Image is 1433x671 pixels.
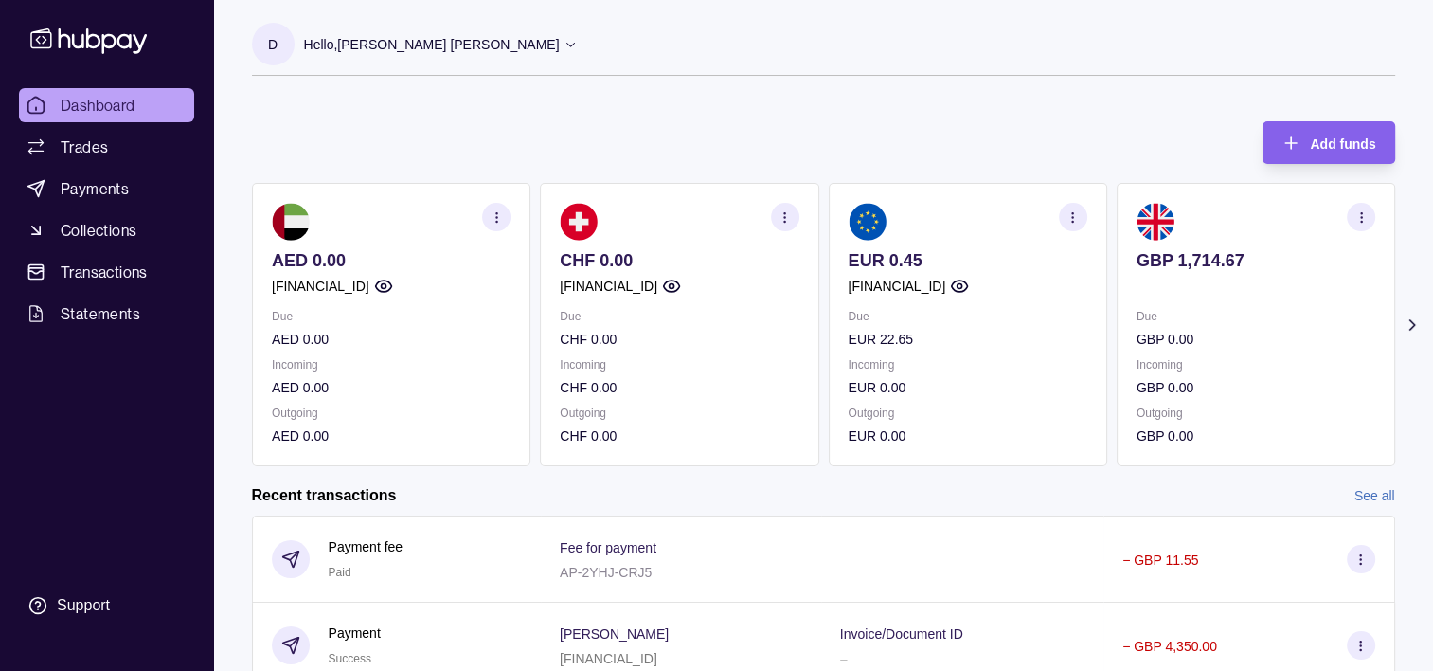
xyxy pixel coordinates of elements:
p: GBP 0.00 [1136,377,1374,398]
p: Incoming [848,354,1086,375]
p: EUR 0.45 [848,250,1086,271]
p: Due [560,306,798,327]
p: Incoming [1136,354,1374,375]
p: CHF 0.00 [560,250,798,271]
p: [FINANCIAL_ID] [848,276,945,297]
p: Incoming [272,354,511,375]
button: Add funds [1263,121,1394,164]
p: − GBP 4,350.00 [1122,639,1217,654]
p: Outgoing [1136,403,1374,424]
p: Fee for payment [560,540,656,555]
p: [FINANCIAL_ID] [560,276,657,297]
a: See all [1354,485,1395,506]
p: GBP 0.00 [1136,426,1374,446]
p: CHF 0.00 [560,377,798,398]
p: Outgoing [560,403,798,424]
img: gb [1136,203,1173,241]
p: Outgoing [848,403,1086,424]
p: Payment fee [329,536,403,557]
p: GBP 1,714.67 [1136,250,1374,271]
a: Dashboard [19,88,194,122]
a: Statements [19,297,194,331]
p: AED 0.00 [272,426,511,446]
p: Due [272,306,511,327]
span: Trades [61,136,108,158]
p: Due [1136,306,1374,327]
span: Add funds [1310,136,1375,152]
h2: Recent transactions [252,485,397,506]
p: D [268,34,278,55]
p: Invoice/Document ID [840,626,963,642]
p: AED 0.00 [272,377,511,398]
a: Payments [19,172,194,206]
p: [PERSON_NAME] [560,626,669,642]
img: ch [560,203,598,241]
p: CHF 0.00 [560,329,798,350]
span: Collections [61,219,136,242]
p: Outgoing [272,403,511,424]
p: [FINANCIAL_ID] [560,651,657,666]
p: AED 0.00 [272,250,511,271]
p: – [840,651,848,666]
p: EUR 0.00 [848,377,1086,398]
p: AED 0.00 [272,329,511,350]
p: [FINANCIAL_ID] [272,276,369,297]
a: Support [19,586,194,626]
a: Collections [19,213,194,247]
p: EUR 22.65 [848,329,1086,350]
span: Success [329,652,371,665]
p: GBP 0.00 [1136,329,1374,350]
p: Incoming [560,354,798,375]
p: − GBP 11.55 [1122,553,1198,568]
span: Transactions [61,261,148,283]
a: Trades [19,130,194,164]
div: Support [57,595,110,616]
p: EUR 0.00 [848,426,1086,446]
img: ae [272,203,310,241]
span: Dashboard [61,94,135,117]
a: Transactions [19,255,194,289]
p: CHF 0.00 [560,426,798,446]
p: AP-2YHJ-CRJ5 [560,565,652,580]
p: Hello, [PERSON_NAME] [PERSON_NAME] [304,34,560,55]
span: Payments [61,177,129,200]
span: Statements [61,302,140,325]
p: Due [848,306,1086,327]
p: Payment [329,623,381,644]
span: Paid [329,566,351,579]
img: eu [848,203,886,241]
